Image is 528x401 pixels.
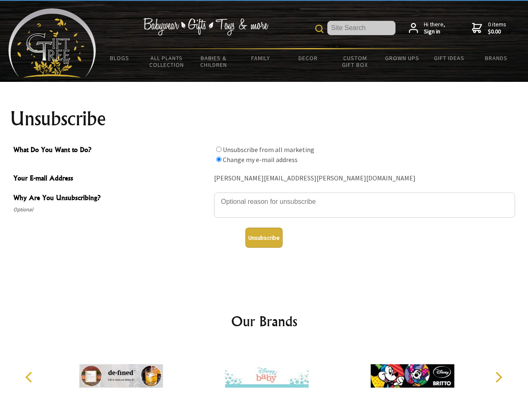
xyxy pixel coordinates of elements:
label: Unsubscribe from all marketing [223,145,314,154]
a: Hi there,Sign in [409,21,445,36]
h1: Unsubscribe [10,109,518,129]
a: BLOGS [96,49,143,67]
a: Brands [473,49,520,67]
span: Optional [13,205,210,215]
button: Previous [21,368,39,386]
a: Decor [284,49,332,67]
input: Site Search [327,21,395,35]
a: All Plants Collection [143,49,191,74]
a: Gift Ideas [426,49,473,67]
a: Custom Gift Box [332,49,379,74]
img: Babywear - Gifts - Toys & more [143,18,268,36]
img: product search [315,25,324,33]
input: What Do You Want to Do? [216,157,222,162]
a: Grown Ups [378,49,426,67]
a: 0 items$0.00 [472,21,506,36]
label: Change my e-mail address [223,155,298,164]
a: Family [237,49,285,67]
a: Babies & Children [190,49,237,74]
span: Your E-mail Address [13,173,210,185]
span: 0 items [488,20,506,36]
textarea: Why Are You Unsubscribing? [214,193,515,218]
strong: $0.00 [488,28,506,36]
h2: Our Brands [17,311,512,331]
strong: Sign in [424,28,445,36]
span: Hi there, [424,21,445,36]
div: [PERSON_NAME][EMAIL_ADDRESS][PERSON_NAME][DOMAIN_NAME] [214,172,515,185]
span: Why Are You Unsubscribing? [13,193,210,205]
button: Next [489,368,508,386]
img: Babyware - Gifts - Toys and more... [8,8,96,78]
input: What Do You Want to Do? [216,147,222,152]
button: Unsubscribe [245,228,283,248]
span: What Do You Want to Do? [13,145,210,157]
